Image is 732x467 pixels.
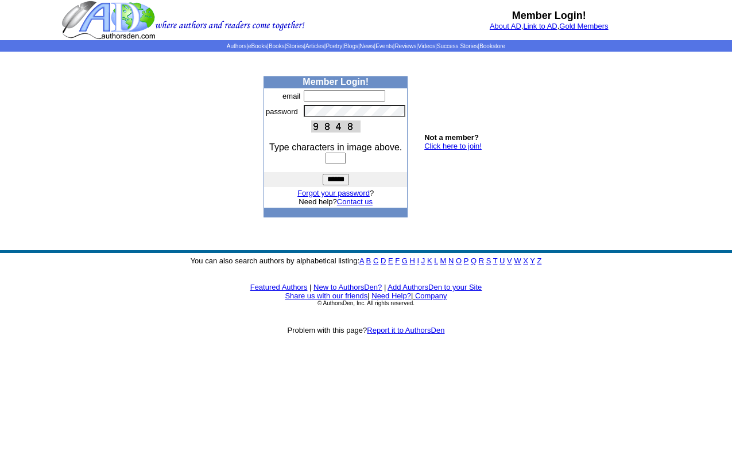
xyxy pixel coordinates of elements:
font: | [411,291,447,300]
span: | | | | | | | | | | | | [227,43,505,49]
font: You can also search authors by alphabetical listing: [191,256,542,265]
a: Featured Authors [250,283,308,291]
a: Articles [305,43,324,49]
a: F [395,256,400,265]
a: X [523,256,528,265]
a: Z [537,256,541,265]
a: E [388,256,393,265]
font: ? [297,189,374,197]
b: Member Login! [303,77,369,87]
font: | [309,283,311,291]
a: Contact us [337,197,373,206]
a: Add AuthorsDen to your Site [388,283,482,291]
a: Share us with our friends [285,291,367,300]
a: Q [471,256,477,265]
a: Gold Members [559,22,608,30]
a: Events [375,43,393,49]
a: Authors [227,43,246,49]
a: Report it to AuthorsDen [367,326,444,334]
a: S [486,256,491,265]
a: New to AuthorsDen? [313,283,382,291]
a: O [456,256,462,265]
a: I [417,256,420,265]
a: P [464,256,468,265]
a: Y [530,256,535,265]
a: G [402,256,408,265]
a: J [421,256,425,265]
a: T [493,256,498,265]
a: A [359,256,364,265]
a: U [499,256,505,265]
a: Success Stories [437,43,478,49]
a: M [440,256,447,265]
a: V [507,256,512,265]
a: Link to AD [523,22,557,30]
font: Type characters in image above. [269,142,402,152]
a: Books [269,43,285,49]
a: B [366,256,371,265]
font: Problem with this page? [288,326,445,334]
a: Forgot your password [297,189,370,197]
font: © AuthorsDen, Inc. All rights reserved. [317,300,415,306]
a: Click here to join! [424,142,482,150]
a: W [514,256,521,265]
font: | [384,283,386,291]
font: email [282,92,300,100]
a: R [479,256,484,265]
font: Need help? [299,197,373,206]
a: Poetry [326,43,342,49]
a: N [448,256,454,265]
a: Reviews [394,43,416,49]
a: News [360,43,374,49]
b: Not a member? [424,133,479,142]
a: Stories [286,43,304,49]
a: D [381,256,386,265]
a: H [410,256,415,265]
font: password [266,107,298,116]
a: Need Help? [371,291,411,300]
a: L [434,256,438,265]
a: Company [415,291,447,300]
b: Member Login! [512,10,586,21]
font: | [367,291,369,300]
a: Blogs [344,43,358,49]
a: Bookstore [479,43,505,49]
font: , , [490,22,609,30]
a: Videos [418,43,435,49]
img: This Is CAPTCHA Image [311,120,361,133]
a: K [427,256,432,265]
a: C [373,256,378,265]
a: eBooks [248,43,267,49]
a: About AD [490,22,521,30]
